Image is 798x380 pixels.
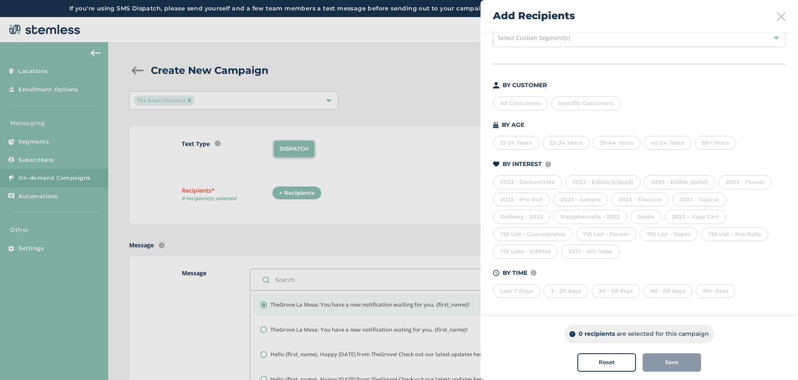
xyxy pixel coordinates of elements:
img: icon-info-236977d2.svg [531,270,536,276]
div: 2013 - AIO Vape [561,244,620,259]
div: 60 - 89 days [643,284,692,298]
div: All Customers [493,96,548,111]
p: BY INTEREST [503,160,542,169]
div: 2023 - Topical [672,193,726,207]
div: Seeds [630,210,661,224]
div: 2023 - Sample [553,193,608,207]
img: icon-person-dark-ced50e5f.svg [493,82,499,88]
button: Reset [577,353,636,372]
div: 2023 - Edible (Liquid) [565,175,640,189]
div: 45-54 Years [644,136,691,150]
div: 30 - 59 days [592,284,640,298]
div: 21-24 Years [493,136,539,150]
p: BY CUSTOMER [503,81,547,90]
img: icon-cake-93b2a7b5.svg [493,122,498,128]
p: 0 recipients [579,330,615,338]
h2: Add Recipients [493,8,575,23]
p: BY TIME [503,269,527,277]
div: 55+ Years [695,136,736,150]
div: 2023 - Concentrate [493,175,562,189]
div: 710 Labs - Edibles [493,244,558,259]
div: 90+ days [696,284,735,298]
p: BY AGE [502,121,524,129]
div: Paraphernalia - 2022 [554,210,627,224]
div: 2023 - Pre-Roll [493,193,550,207]
div: 2023 - Tincture [611,193,669,207]
p: are selected for this campaign [617,330,709,338]
div: 710 List - Concentrates [493,227,572,242]
div: 2023 - Vape Cart [665,210,726,224]
div: Delivery - 2022 [493,210,550,224]
div: 35-44 Years [593,136,640,150]
iframe: Chat Widget [756,340,798,380]
div: 25-34 Years [542,136,590,150]
div: 2023 - Edible (Solid) [644,175,715,189]
div: 710 List - Vapes [640,227,698,242]
span: Select Custom Segment(s) [498,34,570,42]
div: 2023 - Flower [719,175,772,189]
span: Reset [599,358,615,367]
img: icon-heart-dark-29e6356f.svg [493,161,499,167]
div: 710 List - Flower [576,227,636,242]
img: icon-info-dark-48f6c5f3.svg [569,331,575,337]
img: icon-info-236977d2.svg [545,161,551,167]
span: Specific Customers [558,100,614,106]
div: 7 - 29 days [544,284,588,298]
img: icon-time-dark-e6b1183b.svg [493,270,499,276]
div: Last 7 Days [493,284,540,298]
div: 710 List - Pre-Rolls [701,227,768,242]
